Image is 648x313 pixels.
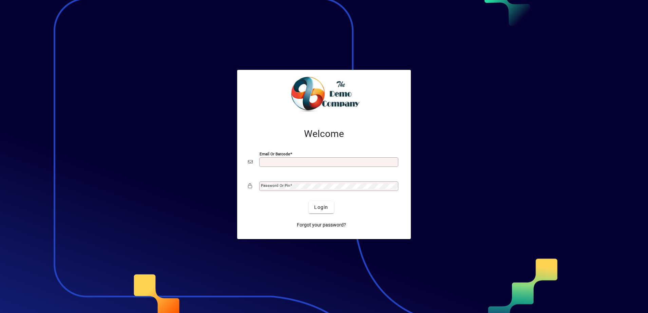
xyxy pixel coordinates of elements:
h2: Welcome [248,128,400,140]
a: Forgot your password? [294,219,349,231]
mat-label: Password or Pin [261,183,290,188]
span: Login [314,204,328,211]
span: Forgot your password? [297,221,346,229]
mat-label: Email or Barcode [260,152,290,156]
button: Login [309,201,333,213]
